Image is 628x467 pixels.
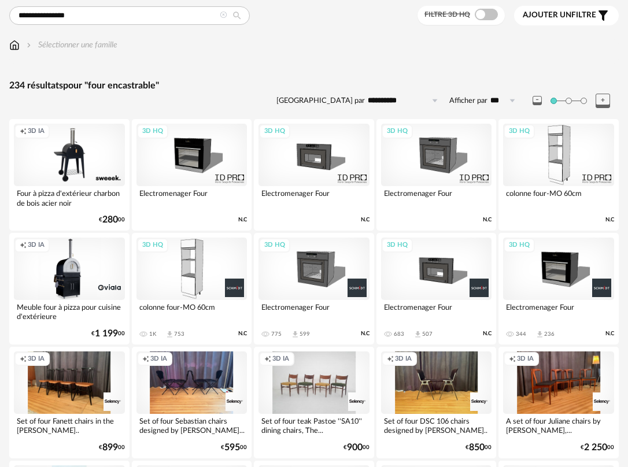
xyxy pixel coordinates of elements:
div: 234 résultats [9,80,619,92]
div: Electromenager Four [503,300,614,323]
div: € 00 [343,444,370,451]
span: N.C [483,330,492,338]
a: 3D HQ Electromenager Four N.C [376,119,497,231]
span: 850 [469,444,485,451]
a: 3D HQ colonne four-MO 60cm 1K Download icon 753 N.C [132,233,252,344]
button: Ajouter unfiltre Filter icon [514,6,619,25]
span: 3D IA [272,355,289,364]
span: N.C [605,216,614,224]
span: Creation icon [20,127,27,136]
div: 344 [516,331,526,338]
label: Afficher par [449,96,487,106]
div: Four à pizza d'extérieur charbon de bois acier noir [14,186,125,209]
span: Ajouter un [523,11,571,19]
span: Creation icon [387,355,394,364]
span: N.C [483,216,492,224]
div: Electromenager Four [381,186,492,209]
span: 3D IA [517,355,534,364]
div: 3D HQ [137,124,168,139]
div: Set of four Sebastian chairs designed by [PERSON_NAME]... [136,414,247,437]
span: Creation icon [142,355,149,364]
label: [GEOGRAPHIC_DATA] par [276,96,365,106]
a: Creation icon 3D IA Set of four Fanett chairs in the [PERSON_NAME].. €89900 [9,347,130,458]
span: 1 199 [95,330,118,338]
div: 1K [149,331,156,338]
span: N.C [361,330,370,338]
div: Sélectionner une famille [24,39,117,51]
div: 3D HQ [137,238,168,253]
div: € 00 [91,330,125,338]
span: 2 250 [584,444,607,451]
div: € 00 [99,444,125,451]
span: Filter icon [596,9,610,23]
span: 280 [102,216,118,224]
div: 3D HQ [504,238,535,253]
div: Electromenager Four [381,300,492,323]
div: 236 [544,331,555,338]
div: colonne four-MO 60cm [136,300,247,323]
img: svg+xml;base64,PHN2ZyB3aWR0aD0iMTYiIGhlaWdodD0iMTciIHZpZXdCb3g9IjAgMCAxNiAxNyIgZmlsbD0ibm9uZSIgeG... [9,39,20,51]
div: 3D HQ [259,238,290,253]
span: 3D IA [28,241,45,250]
span: Creation icon [20,355,27,364]
a: 3D HQ Electromenager Four 775 Download icon 599 N.C [254,233,374,344]
span: filtre [523,10,596,20]
div: 683 [394,331,404,338]
span: 899 [102,444,118,451]
span: N.C [238,216,247,224]
div: 775 [271,331,282,338]
div: Electromenager Four [136,186,247,209]
div: Electromenager Four [258,300,370,323]
div: Set of four teak Pastoe ''SA10'' dining chairs, The... [258,414,370,437]
div: 3D HQ [382,238,413,253]
a: 3D HQ Electromenager Four 683 Download icon 507 N.C [376,233,497,344]
span: Download icon [291,330,300,339]
div: 753 [174,331,184,338]
a: 3D HQ Electromenager Four 344 Download icon 236 N.C [498,233,619,344]
span: pour "four encastrable" [63,81,159,90]
a: Creation icon 3D IA Four à pizza d'extérieur charbon de bois acier noir €28000 [9,119,130,231]
div: € 00 [221,444,247,451]
div: Meuble four à pizza pour cuisine d'extérieure [14,300,125,323]
span: 900 [347,444,363,451]
a: Creation icon 3D IA A set of four Juliane chairs by [PERSON_NAME],... €2 25000 [498,347,619,458]
div: 3D HQ [504,124,535,139]
div: Set of four Fanett chairs in the [PERSON_NAME].. [14,414,125,437]
span: Creation icon [20,241,27,250]
a: Creation icon 3D IA Meuble four à pizza pour cuisine d'extérieure €1 19900 [9,233,130,344]
a: 3D HQ Electromenager Four N.C [254,119,374,231]
a: 3D HQ Electromenager Four N.C [132,119,252,231]
span: 3D IA [28,355,45,364]
div: 599 [300,331,310,338]
span: N.C [238,330,247,338]
div: 507 [422,331,433,338]
a: 3D HQ colonne four-MO 60cm N.C [498,119,619,231]
div: € 00 [99,216,125,224]
div: € 00 [581,444,614,451]
span: 3D IA [395,355,412,364]
a: Creation icon 3D IA Set of four Sebastian chairs designed by [PERSON_NAME]... €59500 [132,347,252,458]
a: Creation icon 3D IA Set of four DSC 106 chairs designed by [PERSON_NAME].. €85000 [376,347,497,458]
div: Set of four DSC 106 chairs designed by [PERSON_NAME].. [381,414,492,437]
span: Download icon [413,330,422,339]
div: Electromenager Four [258,186,370,209]
div: colonne four-MO 60cm [503,186,614,209]
span: Creation icon [264,355,271,364]
a: Creation icon 3D IA Set of four teak Pastoe ''SA10'' dining chairs, The... €90000 [254,347,374,458]
div: € 00 [466,444,492,451]
div: 3D HQ [382,124,413,139]
div: A set of four Juliane chairs by [PERSON_NAME],... [503,414,614,437]
span: Download icon [165,330,174,339]
span: 3D IA [150,355,167,364]
span: N.C [605,330,614,338]
span: N.C [361,216,370,224]
div: 3D HQ [259,124,290,139]
span: Creation icon [509,355,516,364]
span: 3D IA [28,127,45,136]
img: svg+xml;base64,PHN2ZyB3aWR0aD0iMTYiIGhlaWdodD0iMTYiIHZpZXdCb3g9IjAgMCAxNiAxNiIgZmlsbD0ibm9uZSIgeG... [24,39,34,51]
span: Download icon [535,330,544,339]
span: Filtre 3D HQ [424,11,470,18]
span: 595 [224,444,240,451]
